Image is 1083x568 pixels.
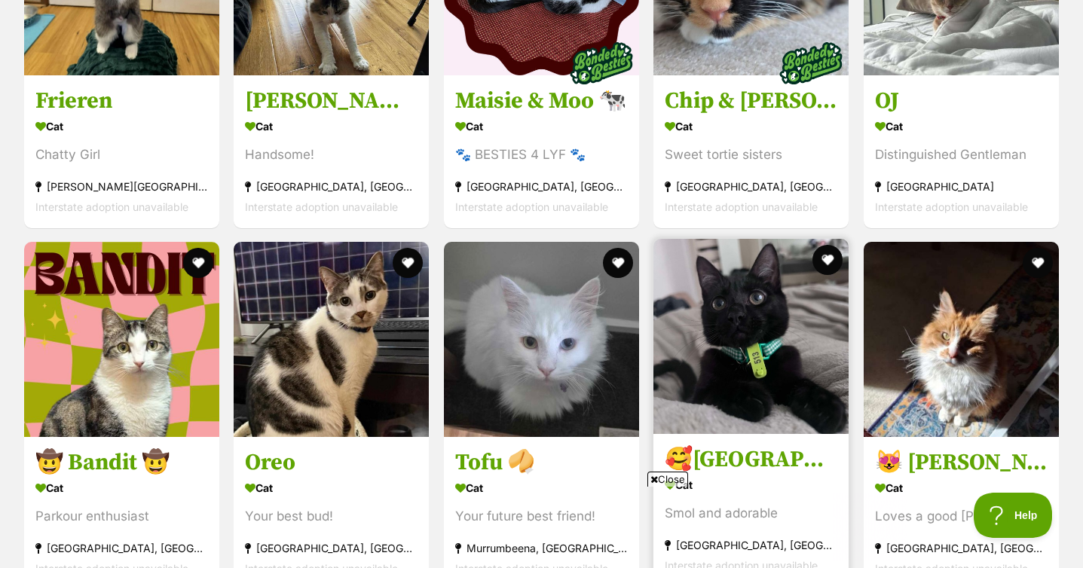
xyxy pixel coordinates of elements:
div: Cat [245,115,418,136]
div: Cat [455,115,628,136]
h3: [PERSON_NAME] [245,86,418,115]
div: Sweet tortie sisters [665,144,837,164]
h3: 🤠 Bandit 🤠 [35,448,208,477]
div: [GEOGRAPHIC_DATA], [GEOGRAPHIC_DATA] [665,176,837,196]
iframe: Help Scout Beacon - Open [974,493,1053,538]
a: Frieren Cat Chatty Girl [PERSON_NAME][GEOGRAPHIC_DATA], [GEOGRAPHIC_DATA] Interstate adoption una... [24,75,219,228]
h3: 🥰[GEOGRAPHIC_DATA]🥰 [665,445,837,474]
button: favourite [393,248,424,278]
button: favourite [183,248,213,278]
div: Handsome! [245,144,418,164]
span: Interstate adoption unavailable [35,200,188,212]
div: Loves a good [PERSON_NAME]! [875,506,1048,527]
h3: 😻 [PERSON_NAME] ([PERSON_NAME]) [875,448,1048,477]
button: favourite [603,248,633,278]
img: Oreo [234,242,429,437]
a: [PERSON_NAME] Cat Handsome! [GEOGRAPHIC_DATA], [GEOGRAPHIC_DATA] Interstate adoption unavailable ... [234,75,429,228]
img: bonded besties [774,25,849,100]
div: Cat [245,477,418,499]
iframe: Advertisement [176,493,907,560]
h3: OJ [875,86,1048,115]
a: Maisie & Moo 🐄 Cat 🐾 BESTIES 4 LYF 🐾 [GEOGRAPHIC_DATA], [GEOGRAPHIC_DATA] Interstate adoption una... [444,75,639,228]
h3: Tofu 🥠 [455,448,628,477]
a: OJ Cat Distinguished Gentleman [GEOGRAPHIC_DATA] Interstate adoption unavailable favourite [864,75,1059,228]
div: Cat [665,115,837,136]
span: Interstate adoption unavailable [665,200,818,212]
h3: Frieren [35,86,208,115]
a: Chip & [PERSON_NAME] Cat Sweet tortie sisters [GEOGRAPHIC_DATA], [GEOGRAPHIC_DATA] Interstate ado... [653,75,849,228]
span: Interstate adoption unavailable [875,200,1028,212]
div: Chatty Girl [35,144,208,164]
img: Tofu 🥠 [444,242,639,437]
div: Cat [875,477,1048,499]
div: Cat [35,477,208,499]
span: Close [647,472,688,487]
div: [GEOGRAPHIC_DATA], [GEOGRAPHIC_DATA] [35,538,208,558]
div: Cat [665,474,837,496]
h3: Maisie & Moo 🐄 [455,86,628,115]
div: [GEOGRAPHIC_DATA], [GEOGRAPHIC_DATA] [455,176,628,196]
div: [GEOGRAPHIC_DATA], [GEOGRAPHIC_DATA] [875,538,1048,558]
span: Interstate adoption unavailable [455,200,608,212]
div: Cat [875,115,1048,136]
div: 🐾 BESTIES 4 LYF 🐾 [455,144,628,164]
h3: Oreo [245,448,418,477]
div: [GEOGRAPHIC_DATA], [GEOGRAPHIC_DATA] [245,176,418,196]
div: Parkour enthusiast [35,506,208,527]
img: bonded besties [564,25,639,100]
div: [GEOGRAPHIC_DATA] [875,176,1048,196]
div: Distinguished Gentleman [875,144,1048,164]
div: Cat [35,115,208,136]
img: 🤠 Bandit 🤠 [24,242,219,437]
span: Interstate adoption unavailable [245,200,398,212]
div: [PERSON_NAME][GEOGRAPHIC_DATA], [GEOGRAPHIC_DATA] [35,176,208,196]
img: 😻 Eugene (Gene) [864,242,1059,437]
div: Cat [455,477,628,499]
h3: Chip & [PERSON_NAME] [665,86,837,115]
button: favourite [1023,248,1053,278]
button: favourite [813,245,843,275]
img: 🥰Salem🥰 [653,239,849,434]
